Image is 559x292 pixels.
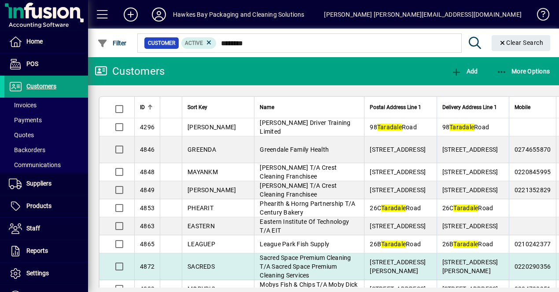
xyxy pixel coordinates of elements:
span: 4865 [140,241,154,248]
a: Home [4,31,88,53]
span: [PERSON_NAME] [188,186,236,193]
a: Staff [4,218,88,240]
em: Taradale [449,124,474,131]
span: [PERSON_NAME] T/A Crest Cleaning Franchisee [260,164,337,180]
span: [STREET_ADDRESS][PERSON_NAME] [370,259,426,274]
a: Payments [4,113,88,128]
span: Mobile [515,102,530,112]
span: EASTERN [188,223,215,230]
em: Taradale [453,204,478,212]
span: 98 Road [442,124,489,131]
span: 26C Road [442,204,493,212]
span: [PERSON_NAME] T/A Crest Cleaning Franchisee [260,182,337,198]
span: 0220290356 [515,263,551,270]
span: PHEARIT [188,204,213,212]
span: POS [26,60,38,67]
em: Taradale [381,241,406,248]
div: Customers [95,64,165,78]
span: 0210242377 [515,241,551,248]
span: SACREDS [188,263,215,270]
span: Payments [9,117,42,124]
span: 0274655870 [515,146,551,153]
a: Invoices [4,98,88,113]
span: Settings [26,270,49,277]
span: More Options [496,68,550,75]
span: 4863 [140,223,154,230]
div: Mobile [515,102,551,112]
button: Clear [492,35,551,51]
span: [STREET_ADDRESS] [370,223,426,230]
em: Taradale [453,241,478,248]
span: 26B Road [442,241,493,248]
span: Products [26,202,51,209]
span: [STREET_ADDRESS] [442,223,498,230]
span: MAYANKM [188,168,218,175]
span: Phearith & Horng Partnership T/A Century Bakery [260,200,355,216]
span: Sacred Space Premium Cleaning T/A Sacred Space Premium Cleaning Services [260,254,351,279]
span: ID [140,102,145,112]
span: Greendale Family Health [260,146,329,153]
a: Reports [4,240,88,262]
div: Name [260,102,359,112]
button: Add [449,63,480,79]
div: [PERSON_NAME] [PERSON_NAME][EMAIL_ADDRESS][DOMAIN_NAME] [324,7,522,22]
span: Customers [26,83,56,90]
span: 4848 [140,168,154,175]
span: Quotes [9,131,34,139]
div: ID [140,102,154,112]
span: League Park Fish Supply [260,241,329,248]
a: Suppliers [4,173,88,195]
button: Profile [145,7,173,22]
a: POS [4,53,88,75]
span: Home [26,38,43,45]
span: Clear Search [499,39,544,46]
a: Settings [4,263,88,285]
span: Name [260,102,274,112]
span: [STREET_ADDRESS][PERSON_NAME] [442,259,498,274]
span: Add [451,68,478,75]
div: Hawkes Bay Packaging and Cleaning Solutions [173,7,305,22]
span: Active [185,40,203,46]
em: Taradale [377,124,402,131]
mat-chip: Activation Status: Active [181,37,217,49]
span: LEAGUEP [188,241,215,248]
span: [STREET_ADDRESS] [442,186,498,193]
span: Staff [26,225,40,232]
a: Knowledge Base [530,2,548,30]
a: Quotes [4,128,88,142]
span: Eastern Institute Of Technology T/A EIT [260,218,349,234]
span: Backorders [9,146,45,153]
span: [STREET_ADDRESS] [442,168,498,175]
span: GREENDA [188,146,216,153]
span: Invoices [9,102,37,109]
span: 4853 [140,204,154,212]
span: Delivery Address Line 1 [442,102,497,112]
span: 26B Road [370,241,421,248]
span: [PERSON_NAME] Driver Training Limited [260,119,350,135]
span: Customer [148,39,175,47]
button: Add [117,7,145,22]
span: 4849 [140,186,154,193]
span: Reports [26,247,48,254]
span: [STREET_ADDRESS] [370,186,426,193]
a: Communications [4,157,88,172]
span: 26C Road [370,204,421,212]
em: Taradale [381,204,406,212]
span: [PERSON_NAME] [188,124,236,131]
span: 98 Road [370,124,417,131]
span: Filter [97,40,127,47]
a: Products [4,195,88,217]
span: [STREET_ADDRESS] [442,146,498,153]
a: Backorders [4,142,88,157]
button: Filter [95,35,129,51]
span: Postal Address Line 1 [370,102,421,112]
span: Sort Key [188,102,207,112]
span: 4872 [140,263,154,270]
span: [STREET_ADDRESS] [370,146,426,153]
span: [STREET_ADDRESS] [370,168,426,175]
span: Communications [9,161,61,168]
span: 4846 [140,146,154,153]
span: 0220845995 [515,168,551,175]
span: 4296 [140,124,154,131]
button: More Options [494,63,552,79]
